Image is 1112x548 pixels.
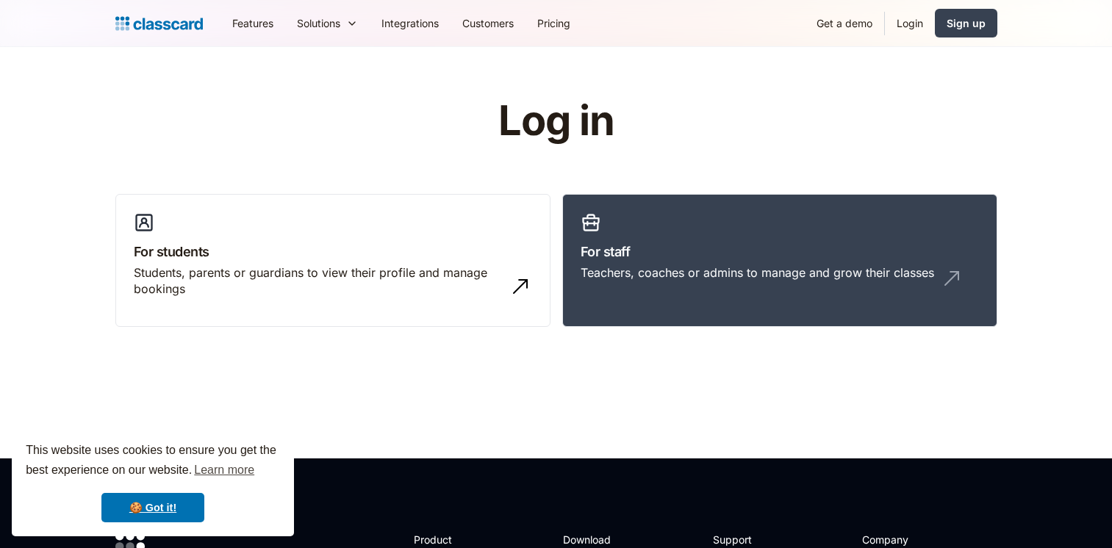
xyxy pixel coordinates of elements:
div: Teachers, coaches or admins to manage and grow their classes [581,264,934,281]
a: Customers [451,7,525,40]
h2: Support [713,532,772,547]
div: Students, parents or guardians to view their profile and manage bookings [134,264,503,298]
a: Login [885,7,935,40]
a: dismiss cookie message [101,493,204,522]
a: Sign up [935,9,997,37]
a: For staffTeachers, coaches or admins to manage and grow their classes [562,194,997,328]
h3: For staff [581,242,979,262]
div: Solutions [297,15,340,31]
a: home [115,13,203,34]
div: Sign up [947,15,986,31]
h2: Company [862,532,960,547]
a: Integrations [370,7,451,40]
span: This website uses cookies to ensure you get the best experience on our website. [26,441,280,481]
a: Pricing [525,7,582,40]
h1: Log in [323,98,789,144]
div: Solutions [285,7,370,40]
h3: For students [134,242,532,262]
h2: Download [563,532,623,547]
a: Features [220,7,285,40]
div: cookieconsent [12,428,294,536]
a: learn more about cookies [192,459,257,481]
a: Get a demo [805,7,884,40]
h2: Product [414,532,492,547]
a: For studentsStudents, parents or guardians to view their profile and manage bookings [115,194,550,328]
